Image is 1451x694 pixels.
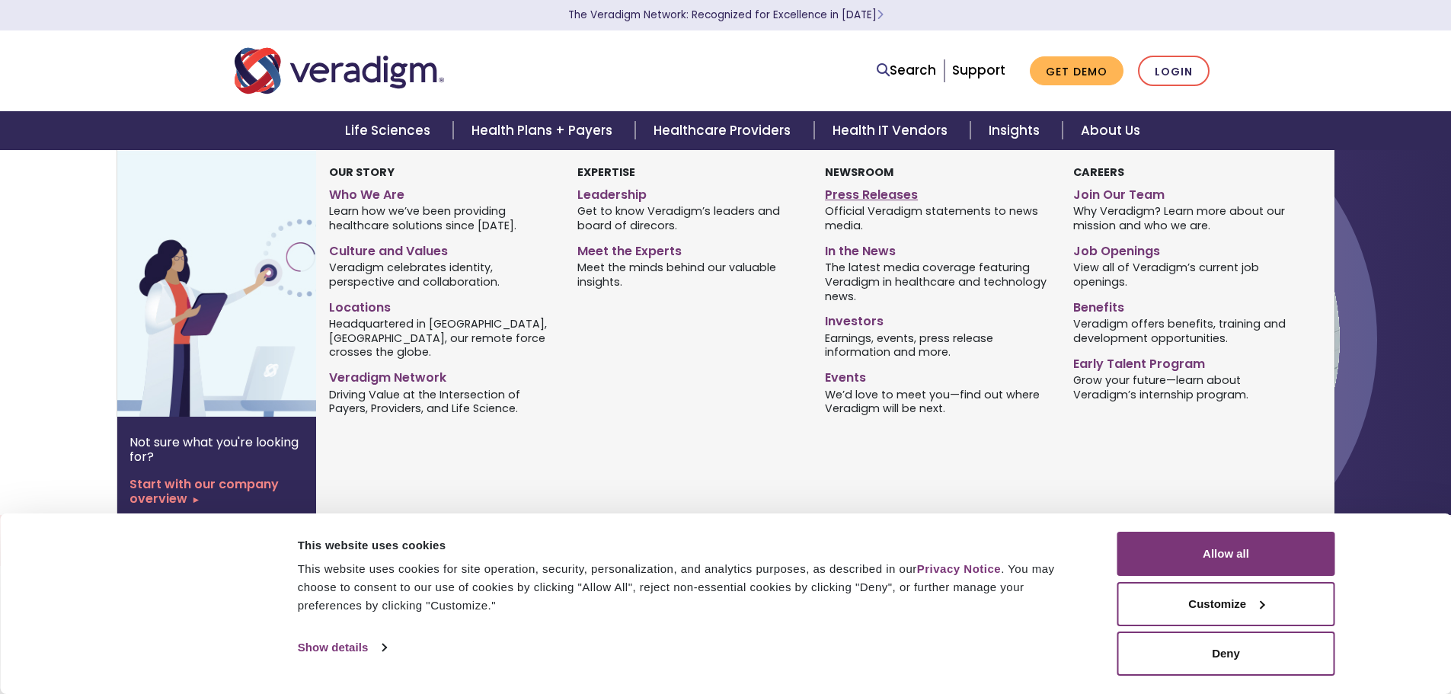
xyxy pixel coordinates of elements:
[129,477,304,506] a: Start with our company overview
[1073,294,1298,316] a: Benefits
[1138,56,1210,87] a: Login
[577,165,635,180] strong: Expertise
[1073,238,1298,260] a: Job Openings
[1073,350,1298,373] a: Early Talent Program
[329,294,554,316] a: Locations
[577,203,802,233] span: Get to know Veradigm’s leaders and board of direcors.
[453,111,635,150] a: Health Plans + Payers
[1073,181,1298,203] a: Join Our Team
[1117,632,1335,676] button: Deny
[577,260,802,289] span: Meet the minds behind our valuable insights.
[298,536,1083,555] div: This website uses cookies
[1073,165,1124,180] strong: Careers
[298,636,386,659] a: Show details
[635,111,813,150] a: Healthcare Providers
[1073,203,1298,233] span: Why Veradigm? Learn more about our mission and who we are.
[1117,582,1335,626] button: Customize
[329,386,554,416] span: Driving Value at the Intersection of Payers, Providers, and Life Science.
[825,238,1050,260] a: In the News
[117,150,363,417] img: Vector image of Veradigm’s Story
[568,8,884,22] a: The Veradigm Network: Recognized for Excellence in [DATE]Learn More
[1073,315,1298,345] span: Veradigm offers benefits, training and development opportunities.
[877,8,884,22] span: Learn More
[825,165,893,180] strong: Newsroom
[825,203,1050,233] span: Official Veradigm statements to news media.
[1073,372,1298,401] span: Grow your future—learn about Veradigm’s internship program.
[1117,532,1335,576] button: Allow all
[825,308,1050,330] a: Investors
[329,181,554,203] a: Who We Are
[329,315,554,360] span: Headquartered in [GEOGRAPHIC_DATA], [GEOGRAPHIC_DATA], our remote force crosses the globe.
[329,238,554,260] a: Culture and Values
[1063,111,1159,150] a: About Us
[917,562,1001,575] a: Privacy Notice
[814,111,970,150] a: Health IT Vendors
[1073,260,1298,289] span: View all of Veradigm’s current job openings.
[235,46,444,96] img: Veradigm logo
[970,111,1063,150] a: Insights
[329,203,554,233] span: Learn how we’ve been providing healthcare solutions since [DATE].
[825,364,1050,386] a: Events
[877,60,936,81] a: Search
[825,330,1050,360] span: Earnings, events, press release information and more.
[1030,56,1123,86] a: Get Demo
[129,435,304,464] p: Not sure what you're looking for?
[825,386,1050,416] span: We’d love to meet you—find out where Veradigm will be next.
[298,560,1083,615] div: This website uses cookies for site operation, security, personalization, and analytics purposes, ...
[577,238,802,260] a: Meet the Experts
[329,260,554,289] span: Veradigm celebrates identity, perspective and collaboration.
[577,181,802,203] a: Leadership
[329,165,395,180] strong: Our Story
[825,181,1050,203] a: Press Releases
[329,364,554,386] a: Veradigm Network
[952,61,1005,79] a: Support
[825,260,1050,304] span: The latest media coverage featuring Veradigm in healthcare and technology news.
[327,111,453,150] a: Life Sciences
